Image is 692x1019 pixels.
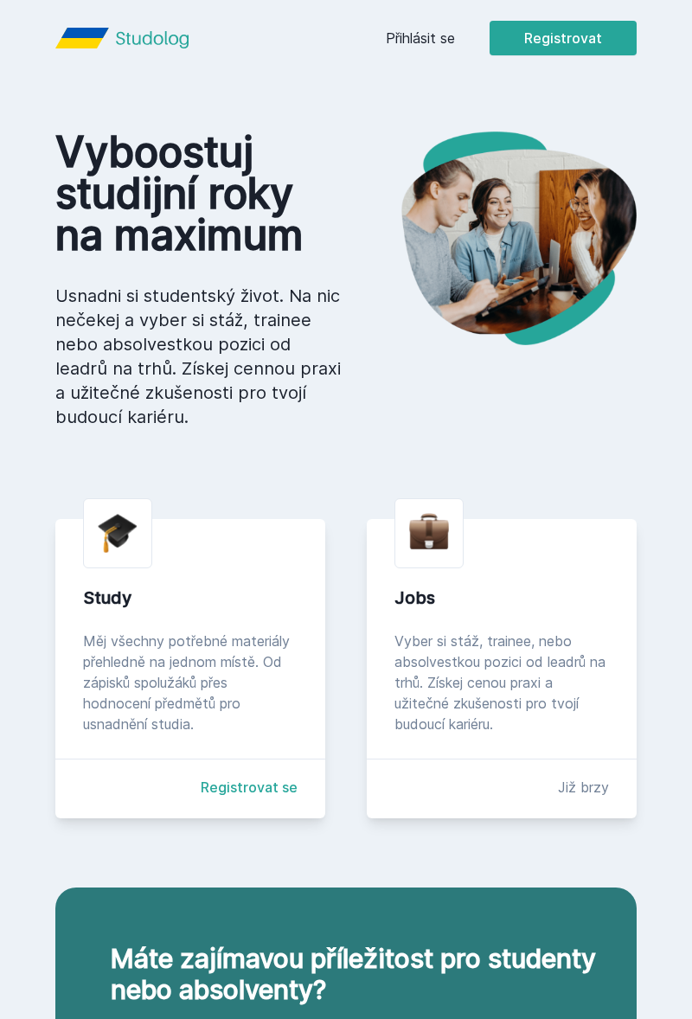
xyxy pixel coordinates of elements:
div: Jobs [394,586,609,610]
button: Registrovat [490,21,637,55]
div: Study [83,586,298,610]
div: Již brzy [558,777,609,798]
a: Přihlásit se [386,28,455,48]
h2: Máte zajímavou příležitost pro studenty nebo absolventy? [111,943,609,1005]
a: Registrovat se [201,777,298,798]
div: Vyber si stáž, trainee, nebo absolvestkou pozici od leadrů na trhů. Získej cenou praxi a užitečné... [394,631,609,734]
img: briefcase.png [409,509,449,554]
img: graduation-cap.png [98,513,138,554]
div: Měj všechny potřebné materiály přehledně na jednom místě. Od zápisků spolužáků přes hodnocení pře... [83,631,298,734]
p: Usnadni si studentský život. Na nic nečekej a vyber si stáž, trainee nebo absolvestkou pozici od ... [55,284,346,429]
h1: Vyboostuj studijní roky na maximum [55,131,346,256]
img: hero.png [346,131,637,345]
